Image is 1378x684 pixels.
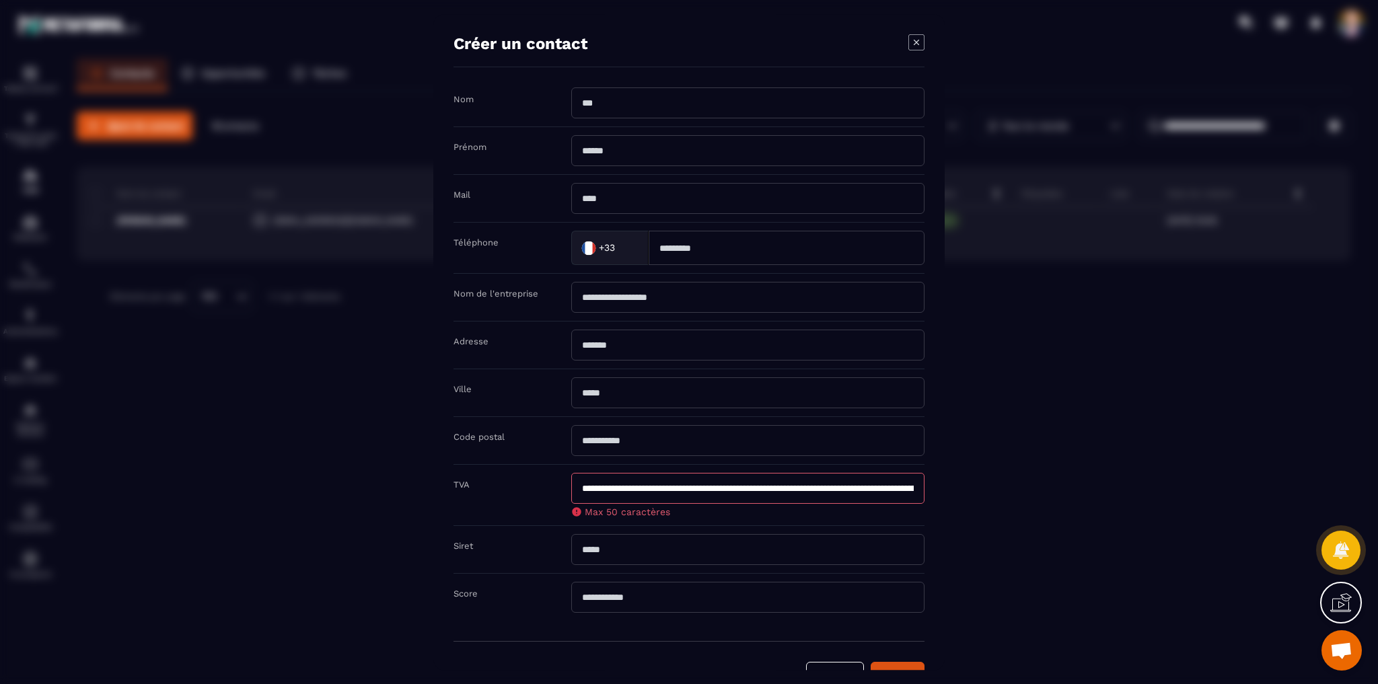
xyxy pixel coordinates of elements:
label: Score [454,588,478,599]
label: Nom [454,94,474,104]
label: Mail [454,190,470,200]
img: Country Flag [575,234,602,261]
label: Siret [454,541,473,551]
label: Téléphone [454,237,499,248]
label: Ville [454,384,472,394]
label: Prénom [454,142,486,152]
h4: Créer un contact [454,34,587,53]
label: Code postal [454,432,505,442]
label: Adresse [454,336,488,346]
input: Search for option [618,237,634,258]
label: Nom de l'entreprise [454,289,538,299]
a: Ouvrir le chat [1321,630,1362,671]
div: Search for option [571,231,649,265]
span: +33 [599,241,615,255]
label: TVA [454,480,470,490]
span: Max 50 caractères [585,506,670,517]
